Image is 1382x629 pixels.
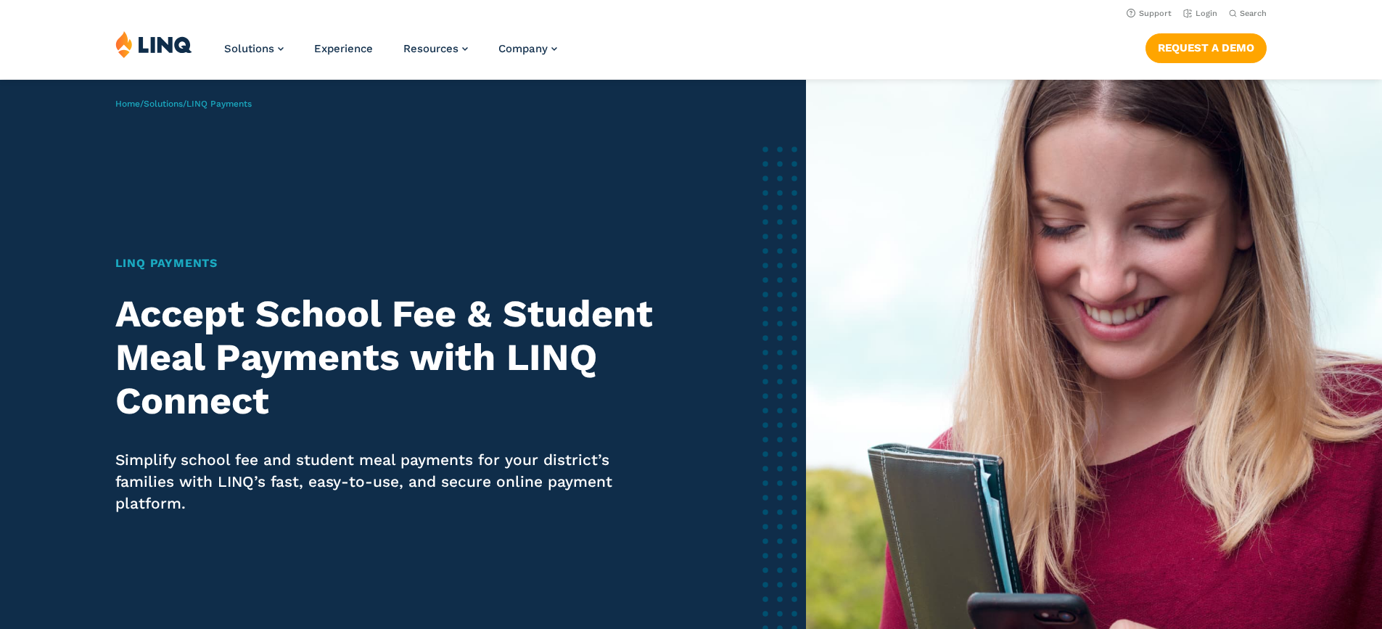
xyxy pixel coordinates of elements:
a: Experience [314,42,373,55]
a: Company [498,42,557,55]
span: Search [1240,9,1267,18]
span: / / [115,99,252,109]
a: Solutions [144,99,183,109]
span: LINQ Payments [186,99,252,109]
span: Resources [403,42,458,55]
a: Support [1127,9,1172,18]
span: Company [498,42,548,55]
a: Solutions [224,42,284,55]
a: Resources [403,42,468,55]
a: Login [1183,9,1217,18]
nav: Primary Navigation [224,30,557,78]
nav: Button Navigation [1146,30,1267,62]
h1: LINQ Payments [115,255,660,272]
a: Home [115,99,140,109]
button: Open Search Bar [1229,8,1267,19]
img: LINQ | K‑12 Software [115,30,192,58]
h2: Accept School Fee & Student Meal Payments with LINQ Connect [115,292,660,422]
p: Simplify school fee and student meal payments for your district’s families with LINQ’s fast, easy... [115,449,660,514]
a: Request a Demo [1146,33,1267,62]
span: Solutions [224,42,274,55]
